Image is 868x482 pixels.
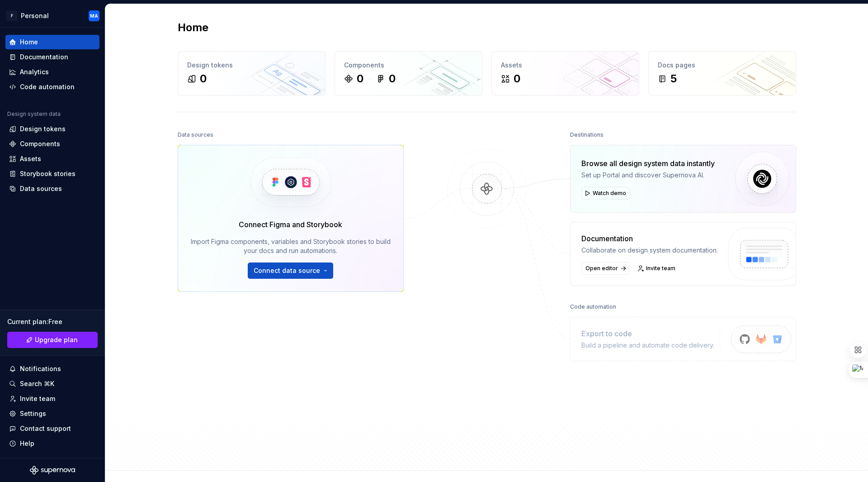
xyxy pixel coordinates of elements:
div: Code automation [570,301,616,313]
button: Help [5,436,99,451]
div: Invite team [20,394,55,403]
a: Analytics [5,65,99,79]
a: Data sources [5,181,99,196]
div: Assets [20,154,41,163]
div: Search ⌘K [20,379,54,388]
div: Design tokens [20,124,66,134]
div: F [6,10,17,21]
div: Collaborate on design system documentation. [581,246,718,255]
div: Settings [20,409,46,418]
div: 5 [670,72,677,86]
div: Build a pipeline and automate code delivery. [581,341,714,350]
span: Open editor [585,265,618,272]
div: Docs pages [658,61,787,70]
button: Connect data source [248,262,333,279]
span: Invite team [646,265,675,272]
a: Design tokens [5,122,99,136]
div: Data sources [20,184,62,193]
svg: Supernova Logo [30,466,75,475]
a: Code automation [5,80,99,94]
div: 0 [200,72,207,86]
div: Design tokens [187,61,316,70]
a: Open editor [581,262,629,275]
a: Assets0 [491,51,639,95]
div: Storybook stories [20,169,75,178]
a: Settings [5,406,99,421]
div: Data sources [178,129,213,141]
a: Components00 [335,51,482,95]
div: 0 [514,72,520,86]
a: Invite team [635,262,679,275]
button: FPersonalMA [2,6,103,25]
span: Watch demo [593,190,626,197]
button: Watch demo [581,187,630,200]
div: Set up Portal and discover Supernova AI. [581,171,715,180]
button: Search ⌘K [5,377,99,391]
div: Components [20,139,60,148]
a: Documentation [5,50,99,64]
div: 0 [389,72,396,86]
span: Connect data source [254,266,320,275]
a: Docs pages5 [648,51,796,95]
div: Contact support [20,424,71,433]
div: Destinations [570,129,604,141]
div: Analytics [20,67,49,76]
a: Components [5,137,99,151]
div: Assets [501,61,630,70]
div: Import Figma components, variables and Storybook stories to build your docs and run automations. [191,237,391,255]
a: Home [5,35,99,49]
div: Notifications [20,364,61,373]
div: Code automation [20,82,75,91]
h2: Home [178,20,208,35]
div: Current plan : Free [7,317,98,326]
div: MA [90,12,98,19]
div: Export to code [581,328,714,339]
div: Documentation [581,233,718,244]
span: Upgrade plan [35,335,78,344]
div: Help [20,439,34,448]
div: Browse all design system data instantly [581,158,715,169]
button: Upgrade plan [7,332,98,348]
div: Connect Figma and Storybook [239,219,342,230]
div: Documentation [20,52,68,62]
a: Design tokens0 [178,51,325,95]
div: Design system data [7,110,61,118]
div: 0 [357,72,363,86]
button: Contact support [5,421,99,436]
a: Assets [5,152,99,166]
a: Storybook stories [5,167,99,181]
a: Invite team [5,391,99,406]
div: Home [20,38,38,47]
button: Notifications [5,362,99,376]
div: Components [344,61,473,70]
div: Personal [21,11,49,20]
